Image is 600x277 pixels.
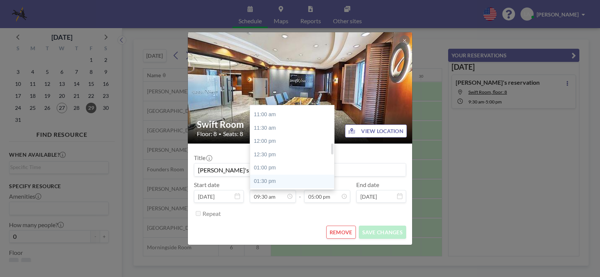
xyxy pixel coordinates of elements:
[250,148,338,162] div: 12:30 pm
[223,130,243,138] span: Seats: 8
[326,226,356,239] button: REMOVE
[250,135,338,148] div: 12:00 pm
[197,119,404,130] h2: Swift Room
[219,131,221,137] span: •
[194,181,219,189] label: Start date
[356,181,379,189] label: End date
[345,124,407,138] button: VIEW LOCATION
[197,130,217,138] span: Floor: 8
[250,188,338,202] div: 02:00 pm
[299,184,301,200] span: -
[202,210,221,217] label: Repeat
[188,3,413,172] img: 537.jpg
[250,108,338,121] div: 11:00 am
[250,121,338,135] div: 11:30 am
[250,175,338,188] div: 01:30 pm
[250,161,338,175] div: 01:00 pm
[194,163,406,176] input: (No title)
[194,154,211,162] label: Title
[359,226,406,239] button: SAVE CHANGES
